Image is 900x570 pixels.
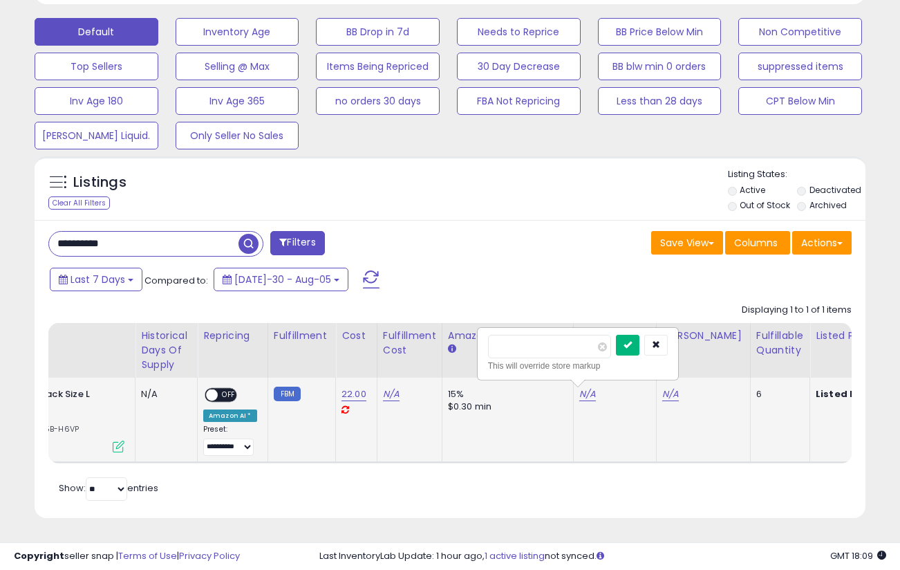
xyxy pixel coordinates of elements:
[488,359,668,373] div: This will override store markup
[35,18,158,46] button: Default
[50,268,142,291] button: Last 7 Days
[809,199,847,211] label: Archived
[792,231,852,255] button: Actions
[756,388,799,401] div: 6
[14,550,240,563] div: seller snap | |
[176,87,299,115] button: Inv Age 365
[144,274,208,287] span: Compared to:
[816,387,879,401] b: Listed Price:
[203,425,257,456] div: Preset:
[740,184,765,196] label: Active
[203,410,257,422] div: Amazon AI *
[662,387,679,401] a: N/A
[319,550,886,563] div: Last InventoryLab Update: 1 hour ago, not synced.
[59,481,158,495] span: Show: entries
[830,549,886,562] span: 2025-08-13 18:09 GMT
[176,53,299,80] button: Selling @ Max
[176,18,299,46] button: Inventory Age
[651,231,723,255] button: Save View
[738,87,862,115] button: CPT Below Min
[598,87,722,115] button: Less than 28 days
[179,549,240,562] a: Privacy Policy
[725,231,790,255] button: Columns
[274,387,301,401] small: FBM
[234,273,331,286] span: [DATE]-30 - Aug-05
[176,122,299,149] button: Only Seller No Sales
[118,549,177,562] a: Terms of Use
[35,87,158,115] button: Inv Age 180
[579,387,596,401] a: N/A
[457,87,581,115] button: FBA Not Repricing
[738,18,862,46] button: Non Competitive
[71,273,125,286] span: Last 7 Days
[35,53,158,80] button: Top Sellers
[662,329,744,343] div: [PERSON_NAME]
[141,329,191,372] div: Historical Days Of Supply
[728,168,866,181] p: Listing States:
[756,329,804,358] div: Fulfillable Quantity
[73,173,126,192] h5: Listings
[341,387,366,401] a: 22.00
[214,268,348,291] button: [DATE]-30 - Aug-05
[448,401,563,413] div: $0.30 min
[14,549,64,562] strong: Copyright
[341,329,371,343] div: Cost
[740,199,790,211] label: Out of Stock
[270,231,324,255] button: Filters
[274,329,330,343] div: Fulfillment
[316,53,440,80] button: Items Being Repriced
[383,329,436,358] div: Fulfillment Cost
[316,18,440,46] button: BB Drop in 7d
[448,329,568,343] div: Amazon Fees
[448,343,456,356] small: Amazon Fees.
[457,53,581,80] button: 30 Day Decrease
[203,329,262,343] div: Repricing
[383,387,400,401] a: N/A
[598,18,722,46] button: BB Price Below Min
[35,122,158,149] button: [PERSON_NAME] Liquid.
[48,196,110,210] div: Clear All Filters
[448,388,563,401] div: 15%
[141,388,187,401] div: N/A
[485,549,545,562] a: 1 active listing
[734,236,778,250] span: Columns
[218,389,240,401] span: OFF
[316,87,440,115] button: no orders 30 days
[809,184,861,196] label: Deactivated
[738,53,862,80] button: suppressed items
[598,53,722,80] button: BB blw min 0 orders
[457,18,581,46] button: Needs to Reprice
[742,304,852,317] div: Displaying 1 to 1 of 1 items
